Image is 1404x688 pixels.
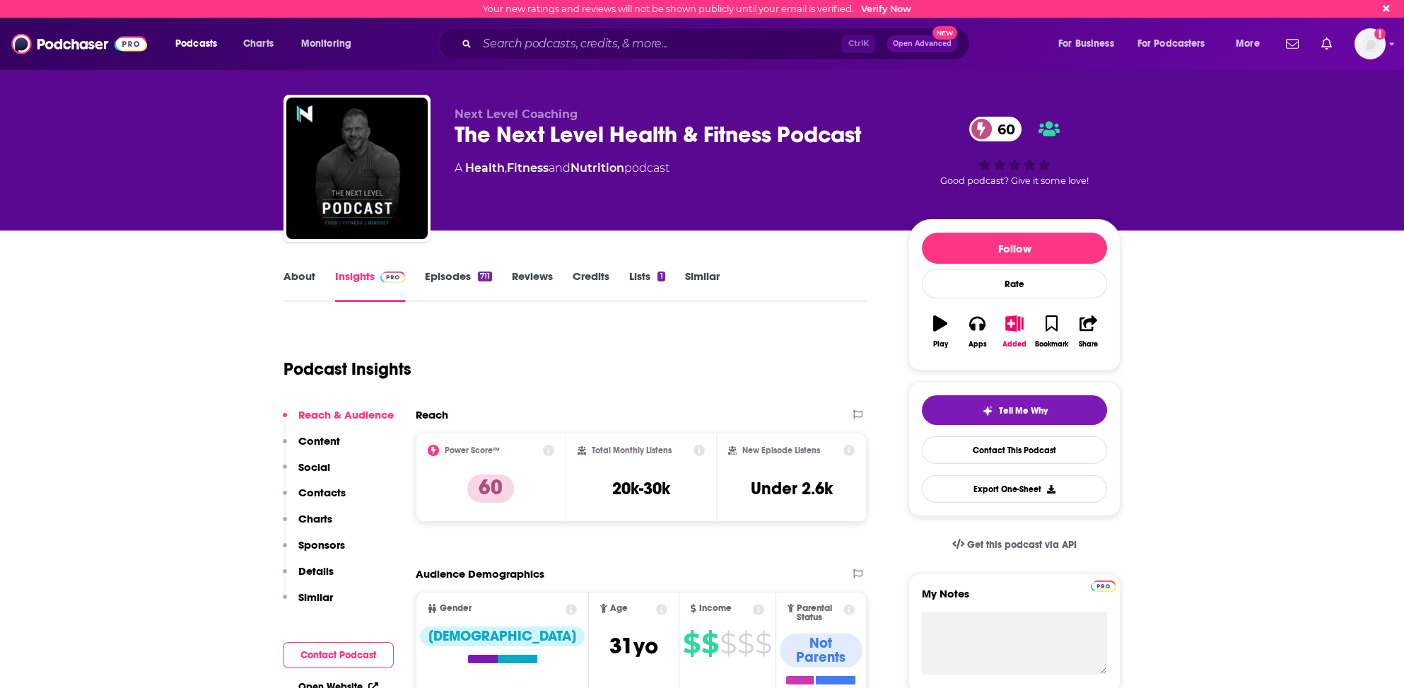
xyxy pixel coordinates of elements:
[1355,28,1386,59] img: User Profile
[922,233,1107,264] button: Follow
[967,539,1077,551] span: Get this podcast via API
[1226,33,1277,55] button: open menu
[751,478,833,499] h3: Under 2.6k
[283,358,411,380] h1: Podcast Insights
[298,590,333,604] p: Similar
[571,161,624,175] a: Nutrition
[416,567,544,581] h2: Audience Demographics
[969,340,987,349] div: Apps
[234,33,282,55] a: Charts
[720,632,736,655] span: $
[298,564,334,578] p: Details
[959,306,995,357] button: Apps
[861,4,911,14] a: Verify Now
[298,538,345,552] p: Sponsors
[512,269,553,302] a: Reviews
[286,98,428,239] img: The Next Level Health & Fitness Podcast
[1091,578,1116,592] a: Pro website
[301,34,351,54] span: Monitoring
[298,434,340,448] p: Content
[425,269,492,302] a: Episodes711
[1091,581,1116,592] img: Podchaser Pro
[283,590,333,617] button: Similar
[887,35,958,52] button: Open AdvancedNew
[629,269,665,302] a: Lists1
[755,632,771,655] span: $
[737,632,754,655] span: $
[969,117,1022,141] a: 60
[1058,34,1114,54] span: For Business
[165,33,235,55] button: open menu
[1035,340,1068,349] div: Bookmark
[483,4,911,14] div: Your new ratings and reviews will not be shown publicly until your email is verified.
[893,40,952,47] span: Open Advanced
[683,632,700,655] span: $
[420,626,585,646] div: [DEMOGRAPHIC_DATA]
[455,160,669,177] div: A podcast
[983,117,1022,141] span: 60
[1316,32,1338,56] a: Show notifications dropdown
[416,408,448,421] h2: Reach
[243,34,274,54] span: Charts
[283,269,315,302] a: About
[685,269,720,302] a: Similar
[298,408,394,421] p: Reach & Audience
[1033,306,1070,357] button: Bookmark
[842,35,875,53] span: Ctrl K
[175,34,217,54] span: Podcasts
[283,486,346,512] button: Contacts
[940,175,1089,186] span: Good podcast? Give it some love!
[298,460,330,474] p: Social
[908,107,1121,195] div: 60Good podcast? Give it some love!
[742,445,820,455] h2: New Episode Listens
[1137,34,1205,54] span: For Podcasters
[701,632,718,655] span: $
[507,161,549,175] a: Fitness
[922,269,1107,298] div: Rate
[467,474,514,503] p: 60
[283,538,345,564] button: Sponsors
[477,33,842,55] input: Search podcasts, credits, & more...
[941,527,1088,562] a: Get this podcast via API
[445,445,500,455] h2: Power Score™
[922,475,1107,503] button: Export One-Sheet
[1079,340,1098,349] div: Share
[335,269,405,302] a: InsightsPodchaser Pro
[780,634,862,667] div: Not Parents
[298,486,346,499] p: Contacts
[11,30,147,57] img: Podchaser - Follow, Share and Rate Podcasts
[922,395,1107,425] button: tell me why sparkleTell Me Why
[982,405,993,416] img: tell me why sparkle
[298,512,332,525] p: Charts
[1128,33,1226,55] button: open menu
[612,478,670,499] h3: 20k-30k
[452,28,983,60] div: Search podcasts, credits, & more...
[283,408,394,434] button: Reach & Audience
[478,272,492,281] div: 711
[505,161,507,175] span: ,
[610,604,628,613] span: Age
[283,642,394,668] button: Contact Podcast
[283,564,334,590] button: Details
[455,107,578,121] span: Next Level Coaching
[440,604,472,613] span: Gender
[1002,340,1026,349] div: Added
[932,26,958,40] span: New
[797,604,841,622] span: Parental Status
[699,604,732,613] span: Income
[922,587,1107,612] label: My Notes
[1280,32,1304,56] a: Show notifications dropdown
[283,460,330,486] button: Social
[657,272,665,281] div: 1
[1048,33,1132,55] button: open menu
[573,269,609,302] a: Credits
[1374,28,1386,40] svg: Email not verified
[1355,28,1386,59] span: Logged in as BretAita
[380,272,405,283] img: Podchaser Pro
[999,405,1048,416] span: Tell Me Why
[933,340,948,349] div: Play
[922,306,959,357] button: Play
[291,33,370,55] button: open menu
